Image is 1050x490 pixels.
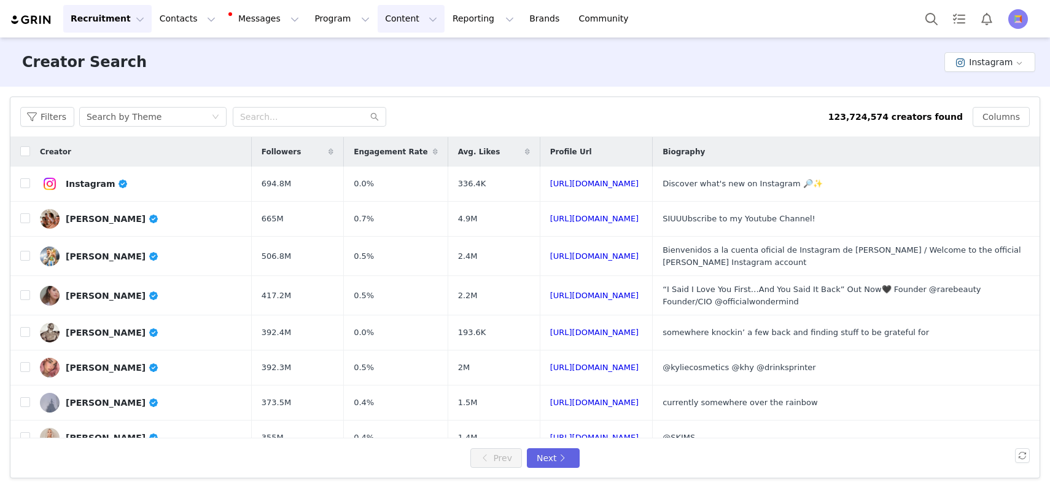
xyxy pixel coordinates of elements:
[307,5,377,33] button: Program
[973,5,1000,33] button: Notifications
[458,326,486,339] span: 193.6K
[262,213,284,225] span: 665M
[224,5,306,33] button: Messages
[354,290,374,302] span: 0.5%
[354,146,427,157] span: Engagement Rate
[445,5,521,33] button: Reporting
[40,247,60,266] img: v2
[87,108,161,126] div: Search by Theme
[152,5,223,33] button: Contacts
[663,398,817,407] span: currently somewhere over the rainbow
[550,291,639,300] a: [URL][DOMAIN_NAME]
[550,146,592,157] span: Profile Url
[262,326,291,339] span: 392.4M
[40,286,60,306] img: v2
[458,432,478,444] span: 1.4M
[944,52,1035,72] button: Instagram
[828,111,963,124] div: 123,724,574 creators found
[40,358,242,377] a: [PERSON_NAME]
[354,326,374,339] span: 0.0%
[1008,9,1028,29] img: 0e14ce14-315d-4a48-b82d-14624b80e483.jpg
[527,448,580,468] button: Next
[66,251,159,261] div: [PERSON_NAME]
[262,178,291,190] span: 694.8M
[663,328,929,337] span: somewhere knockin’ a few back and finding stuff to be grateful for
[973,107,1030,127] button: Columns
[262,362,291,374] span: 392.3M
[458,250,478,263] span: 2.4M
[663,363,816,372] span: @kyliecosmetics @khy @drinksprinter
[66,214,159,224] div: [PERSON_NAME]
[354,178,374,190] span: 0.0%
[63,5,152,33] button: Recruitment
[458,178,486,190] span: 336.4K
[66,291,159,301] div: [PERSON_NAME]
[40,393,242,413] a: [PERSON_NAME]
[20,107,74,127] button: Filters
[40,428,242,448] a: [PERSON_NAME]
[572,5,642,33] a: Community
[66,433,159,443] div: [PERSON_NAME]
[40,247,242,266] a: [PERSON_NAME]
[40,286,242,306] a: [PERSON_NAME]
[354,362,374,374] span: 0.5%
[262,432,284,444] span: 355M
[262,146,301,157] span: Followers
[212,113,219,122] i: icon: down
[663,285,981,306] span: “I Said I Love You First…And You Said It Back” Out Now🖤 Founder @rarebeauty Founder/CIO @official...
[550,179,639,188] a: [URL][DOMAIN_NAME]
[262,250,291,263] span: 506.8M
[1001,9,1040,29] button: Profile
[458,146,500,157] span: Avg. Likes
[370,113,379,121] i: icon: search
[378,5,445,33] button: Content
[470,448,522,468] button: Prev
[262,290,291,302] span: 417.2M
[66,179,128,189] div: Instagram
[66,328,159,338] div: [PERSON_NAME]
[550,251,639,261] a: [URL][DOMAIN_NAME]
[550,433,639,442] a: [URL][DOMAIN_NAME]
[40,393,60,413] img: v2
[663,179,823,188] span: Discover what's new on Instagram 🔎✨
[66,398,159,408] div: [PERSON_NAME]
[40,174,242,194] a: Instagram
[40,358,60,377] img: v2
[458,397,478,409] span: 1.5M
[458,290,478,302] span: 2.2M
[40,428,60,448] img: v2
[458,362,470,374] span: 2M
[550,363,639,372] a: [URL][DOMAIN_NAME]
[550,328,639,337] a: [URL][DOMAIN_NAME]
[40,323,242,342] a: [PERSON_NAME]
[458,213,478,225] span: 4.9M
[946,5,973,33] a: Tasks
[663,245,1021,267] span: Bienvenidos a la cuenta oficial de Instagram de [PERSON_NAME] / Welcome to the official [PERSON_N...
[66,363,159,373] div: [PERSON_NAME]
[663,433,695,442] span: @SKIMS
[40,174,60,194] img: v2
[22,51,147,73] h3: Creator Search
[40,146,71,157] span: Creator
[918,5,945,33] button: Search
[663,146,705,157] span: Biography
[262,397,291,409] span: 373.5M
[233,107,386,127] input: Search...
[354,250,374,263] span: 0.5%
[40,323,60,342] img: v2
[522,5,570,33] a: Brands
[40,209,60,229] img: v2
[10,14,53,26] img: grin logo
[550,214,639,223] a: [URL][DOMAIN_NAME]
[40,209,242,229] a: [PERSON_NAME]
[354,213,374,225] span: 0.7%
[550,398,639,407] a: [URL][DOMAIN_NAME]
[663,214,815,223] span: SIUUUbscribe to my Youtube Channel!
[354,432,374,444] span: 0.4%
[354,397,374,409] span: 0.4%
